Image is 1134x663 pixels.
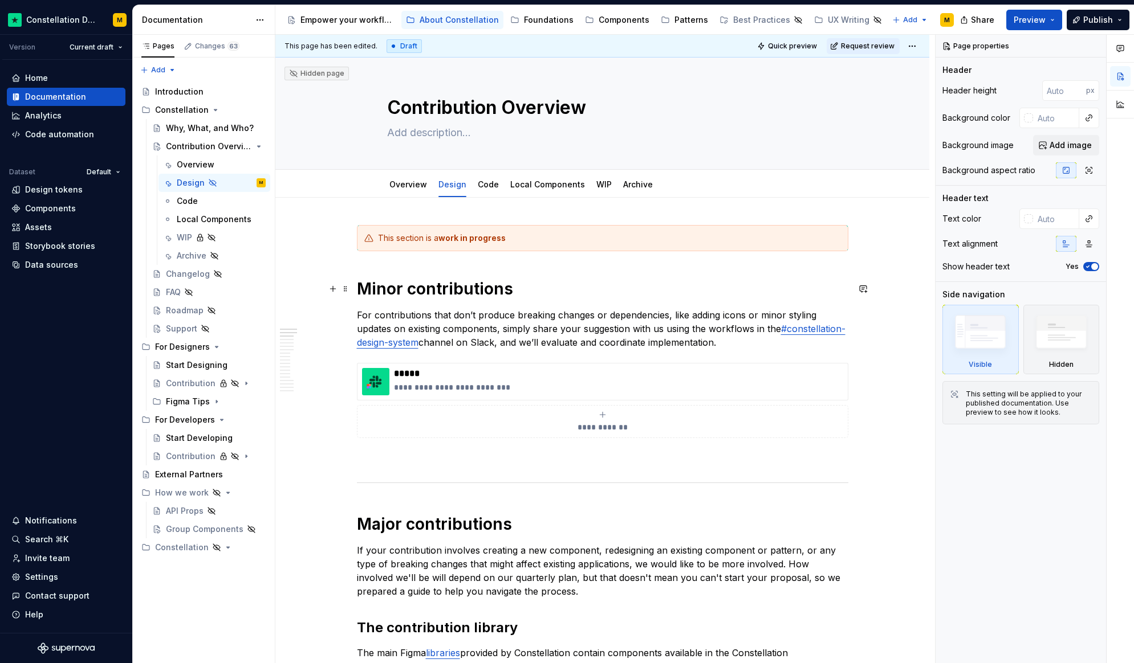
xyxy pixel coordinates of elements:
div: UX Writing [828,14,869,26]
div: Components [599,14,649,26]
button: Request review [827,38,900,54]
button: Add [137,62,180,78]
div: Local Components [177,214,251,225]
h1: Minor contributions [357,279,848,299]
button: Help [7,605,125,624]
div: Side navigation [942,289,1005,300]
div: Background image [942,140,1014,151]
div: M [259,177,263,189]
button: Notifications [7,511,125,530]
a: Settings [7,568,125,586]
a: Empower your workflow. Build incredible experiences. [282,11,399,29]
a: Contribution [148,447,270,465]
a: Changelog [148,265,270,283]
button: Search ⌘K [7,530,125,549]
div: Archive [619,172,657,196]
a: libraries [426,647,460,658]
a: Patterns [656,11,713,29]
span: Quick preview [768,42,817,51]
a: Foundations [506,11,578,29]
label: Yes [1066,262,1079,271]
img: d602db7a-5e75-4dfe-a0a4-4b8163c7bad2.png [8,13,22,27]
p: If your contribution involves creating a new component, redesigning an existing component or patt... [357,543,848,598]
a: Archive [623,179,653,189]
div: Analytics [25,110,62,121]
a: UX Writing [810,11,887,29]
a: Home [7,69,125,87]
div: Changelog [166,268,210,280]
a: DesignM [158,174,270,192]
div: Code [473,172,503,196]
div: Contact support [25,590,90,601]
div: Contribution [166,451,216,462]
a: Roadmap [148,301,270,320]
a: Design [438,179,466,189]
div: Hidden [1049,360,1074,369]
button: Constellation Design SystemM [2,7,130,32]
button: Contact support [7,587,125,605]
a: Local Components [510,179,585,189]
div: Header text [942,193,989,204]
div: Local Components [506,172,590,196]
a: Invite team [7,549,125,567]
div: Page tree [282,9,887,31]
div: Constellation [137,101,270,119]
a: External Partners [137,465,270,484]
div: Support [166,323,197,334]
a: Overview [389,179,427,189]
div: Introduction [155,86,204,97]
div: Visible [942,305,1019,374]
div: Invite team [25,552,70,564]
a: Code [478,179,499,189]
a: Local Components [158,210,270,228]
div: Header [942,64,972,76]
button: Default [82,164,125,180]
div: External Partners [155,469,223,480]
a: Introduction [137,83,270,101]
a: WIP [596,179,612,189]
div: API Props [166,505,204,517]
div: Components [25,203,76,214]
div: Home [25,72,48,84]
div: M [944,15,950,24]
a: Contribution Overview [148,137,270,155]
a: Start Designing [148,356,270,374]
a: Group Components [148,520,270,538]
a: WIP [158,228,270,247]
a: Best Practices [715,11,807,29]
strong: work in progress [438,233,506,243]
div: For Developers [137,411,270,429]
div: Hidden page [289,69,344,78]
div: Version [9,43,35,52]
a: Code [158,192,270,210]
svg: Supernova Logo [38,642,95,654]
a: API Props [148,502,270,520]
div: This setting will be applied to your published documentation. Use preview to see how it looks. [966,390,1092,417]
a: Code automation [7,125,125,144]
div: Constellation [155,104,209,116]
div: Design [434,172,471,196]
button: Preview [1006,10,1062,30]
div: Group Components [166,523,243,535]
div: Figma Tips [166,396,210,407]
div: Constellation Design System [26,14,99,26]
span: This page has been edited. [284,42,377,51]
button: Current draft [64,39,128,55]
button: Add image [1033,135,1099,155]
div: Roadmap [166,305,204,316]
span: Add [903,15,917,24]
div: Search ⌘K [25,534,68,545]
span: Request review [841,42,895,51]
div: Data sources [25,259,78,271]
div: Patterns [674,14,708,26]
span: Publish [1083,14,1113,26]
div: Help [25,609,43,620]
div: Constellation [155,542,209,553]
div: Figma Tips [148,392,270,411]
div: Why, What, and Who? [166,122,254,134]
div: WIP [592,172,616,196]
div: Documentation [25,91,86,103]
div: Background aspect ratio [942,165,1035,176]
div: Show header text [942,261,1010,272]
div: Archive [177,250,206,261]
